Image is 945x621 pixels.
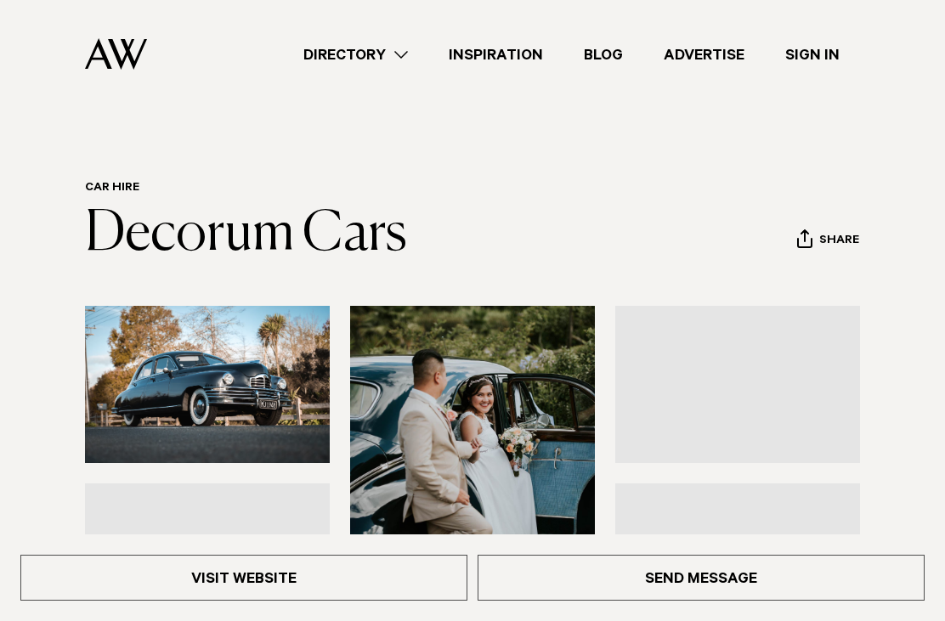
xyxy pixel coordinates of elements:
a: Blog [563,43,643,66]
a: Visit Website [20,555,467,601]
span: Share [819,234,859,250]
button: Share [796,229,860,254]
a: Send Message [478,555,925,601]
a: Car Hire [85,182,139,195]
a: Decorum Cars [85,207,407,262]
a: Directory [283,43,428,66]
img: Auckland Weddings Logo [85,38,147,70]
a: Sign In [765,43,860,66]
a: Advertise [643,43,765,66]
a: Inspiration [428,43,563,66]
